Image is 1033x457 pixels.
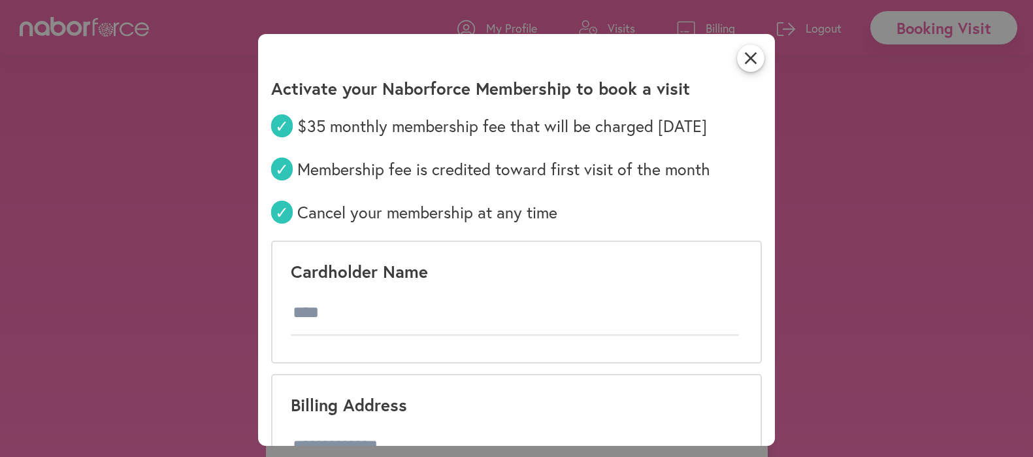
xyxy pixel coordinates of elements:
[291,260,428,282] p: Cardholder Name
[271,158,293,180] span: ✓
[271,114,707,137] span: $35 monthly membership fee that will be charged [DATE]
[271,55,690,99] p: Activate your Naborforce Membership to book a visit
[271,201,557,224] span: Cancel your membership at any time
[271,158,710,180] span: Membership fee is credited toward first visit of the month
[271,201,293,224] span: ✓
[737,44,764,72] i: close
[271,114,293,137] span: ✓
[291,394,407,416] p: Billing Address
